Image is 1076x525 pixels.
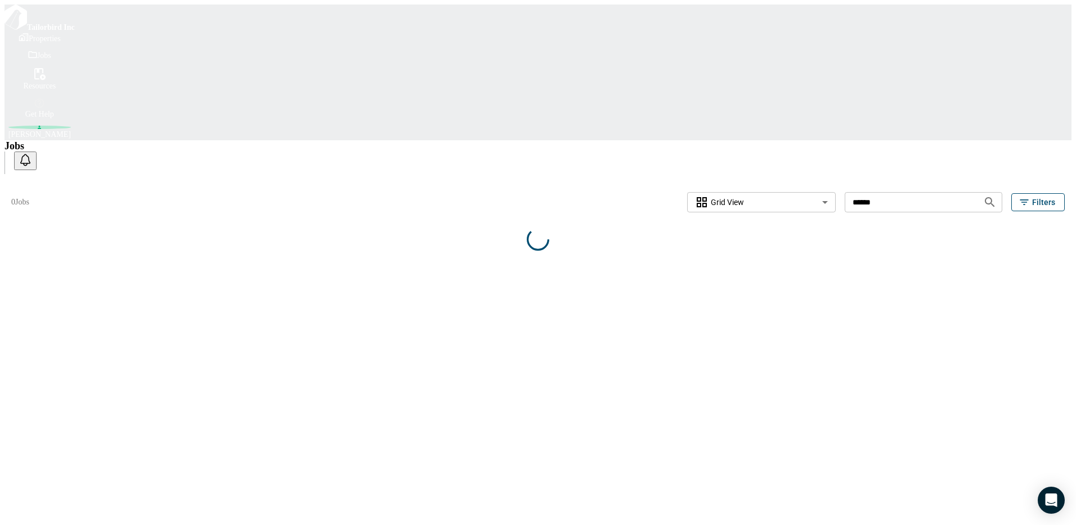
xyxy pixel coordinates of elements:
span: Tailorbird Inc [27,23,75,32]
button: Filters [1011,193,1065,211]
span: [PERSON_NAME] [8,130,71,139]
span: Grid View [711,197,744,208]
a: Properties [19,33,61,45]
button: Open notification feed [14,152,37,170]
span: Get Help [25,110,54,118]
a: Jobs [28,50,51,61]
span: Resources [24,82,56,90]
span: Properties [29,34,61,43]
span: Jobs [5,140,24,152]
div: Without label [687,191,836,214]
span: Filters [1032,197,1055,208]
div: Open Intercom Messenger [1038,487,1065,514]
span: Jobs [37,51,51,60]
span: 0 Jobs [11,197,29,208]
button: Search jobs [979,191,1001,213]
